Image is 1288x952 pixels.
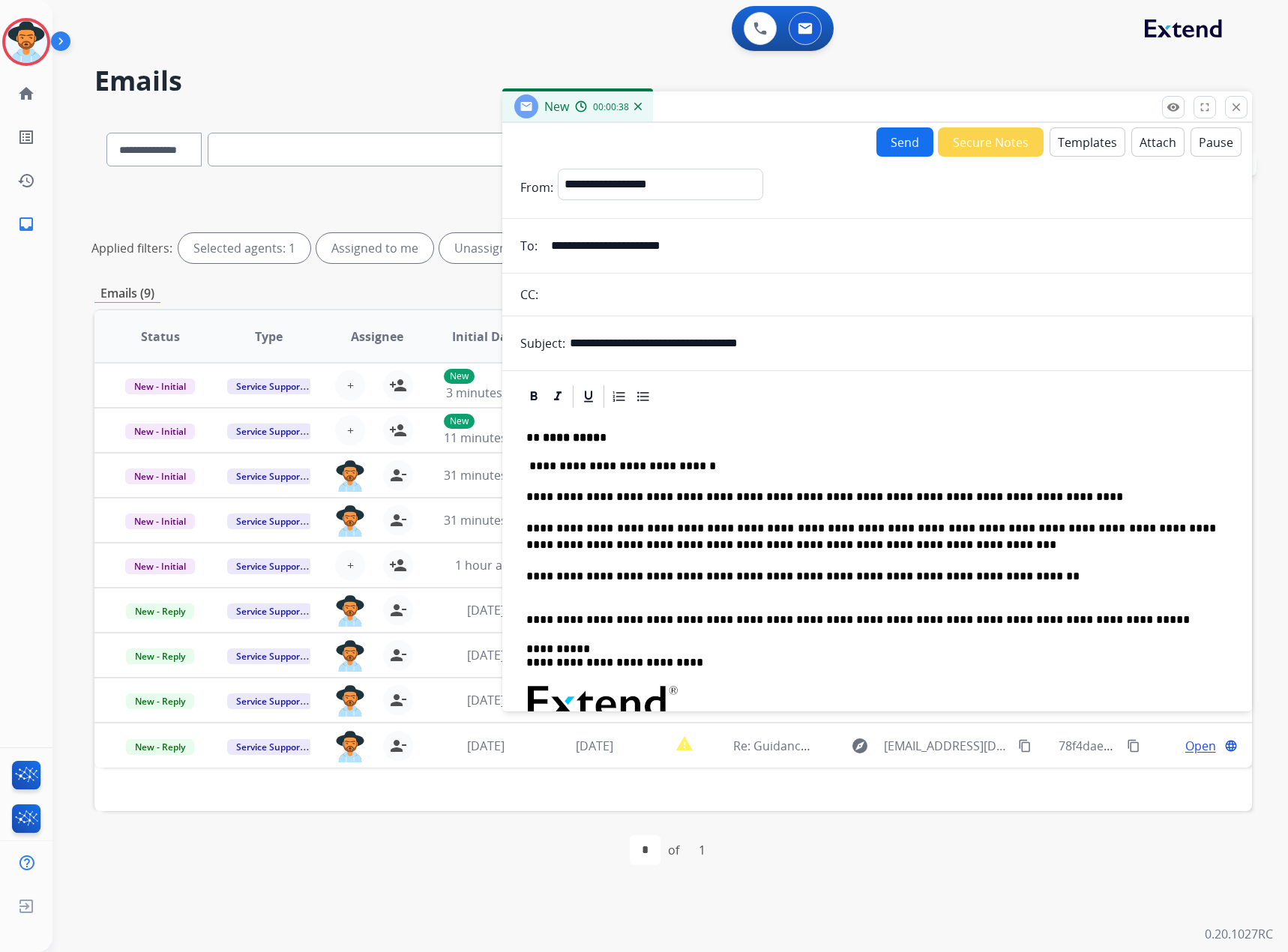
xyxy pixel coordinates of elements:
[335,505,365,537] img: agent-avatar
[1230,100,1243,114] mat-icon: close
[227,558,313,574] span: Service Support
[577,385,600,408] div: Underline
[520,334,565,352] p: Subject:
[227,424,313,439] span: Service Support
[126,648,194,664] span: New - Reply
[452,328,520,346] span: Initial Date
[335,460,365,492] img: agent-avatar
[444,512,531,528] span: 31 minutes ago
[389,376,407,394] mat-icon: person_add
[467,647,505,663] span: [DATE]
[1127,739,1140,753] mat-icon: content_copy
[593,101,629,113] span: 00:00:38
[227,513,313,529] span: Service Support
[227,693,313,709] span: Service Support
[520,286,538,304] p: CC:
[1018,739,1032,753] mat-icon: content_copy
[876,127,933,157] button: Send
[389,646,407,664] mat-icon: person_remove
[467,738,505,754] span: [DATE]
[351,328,403,346] span: Assignee
[125,513,195,529] span: New - Initial
[316,233,433,263] div: Assigned to me
[851,737,869,755] mat-icon: explore
[141,328,180,346] span: Status
[335,415,365,445] button: +
[17,215,35,233] mat-icon: inbox
[523,385,545,408] div: Bold
[444,369,475,384] p: New
[520,237,538,255] p: To:
[1191,127,1242,157] button: Pause
[444,414,475,429] p: New
[1205,925,1273,943] p: 0.20.1027RC
[227,648,313,664] span: Service Support
[125,469,195,484] span: New - Initial
[94,66,1252,96] h2: Emails
[227,469,313,484] span: Service Support
[126,693,194,709] span: New - Reply
[1059,738,1280,754] span: 78f4dae0-8ffa-4da6-a9cd-5441e48fe906
[335,685,365,717] img: agent-avatar
[347,376,354,394] span: +
[347,421,354,439] span: +
[389,421,407,439] mat-icon: person_add
[1131,127,1185,157] button: Attach
[444,467,531,483] span: 31 minutes ago
[335,370,365,400] button: +
[125,379,195,394] span: New - Initial
[544,98,569,115] span: New
[668,841,679,859] div: of
[389,737,407,755] mat-icon: person_remove
[884,737,1011,755] span: [EMAIL_ADDRESS][DOMAIN_NAME]
[255,328,283,346] span: Type
[444,430,531,446] span: 11 minutes ago
[455,557,517,573] span: 1 hour ago
[1224,739,1238,753] mat-icon: language
[227,603,313,619] span: Service Support
[467,692,505,708] span: [DATE]
[389,511,407,529] mat-icon: person_remove
[335,550,365,580] button: +
[17,128,35,146] mat-icon: list_alt
[576,738,613,754] span: [DATE]
[1198,100,1212,114] mat-icon: fullscreen
[389,466,407,484] mat-icon: person_remove
[439,233,536,263] div: Unassigned
[675,735,693,753] mat-icon: report_problem
[17,172,35,190] mat-icon: history
[389,601,407,619] mat-icon: person_remove
[1050,127,1125,157] button: Templates
[632,385,654,408] div: Bullet List
[938,127,1044,157] button: Secure Notes
[446,385,526,401] span: 3 minutes ago
[125,424,195,439] span: New - Initial
[126,739,194,755] span: New - Reply
[547,385,569,408] div: Italic
[1167,100,1180,114] mat-icon: remove_red_eye
[389,691,407,709] mat-icon: person_remove
[335,731,365,762] img: agent-avatar
[125,558,195,574] span: New - Initial
[608,385,631,408] div: Ordered List
[1185,737,1216,755] span: Open
[17,85,35,103] mat-icon: home
[178,233,310,263] div: Selected agents: 1
[335,595,365,627] img: agent-avatar
[347,556,354,574] span: +
[687,835,717,865] div: 1
[91,239,172,257] p: Applied filters:
[227,379,313,394] span: Service Support
[520,178,553,196] p: From:
[126,603,194,619] span: New - Reply
[467,602,505,618] span: [DATE]
[227,739,313,755] span: Service Support
[389,556,407,574] mat-icon: person_add
[5,21,47,63] img: avatar
[335,640,365,672] img: agent-avatar
[94,284,160,303] p: Emails (9)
